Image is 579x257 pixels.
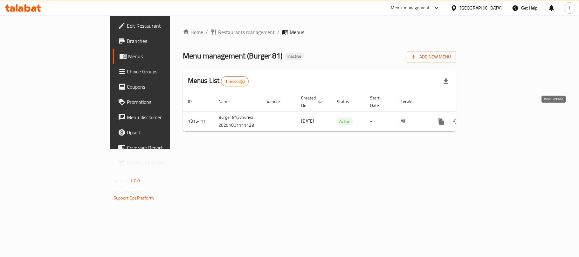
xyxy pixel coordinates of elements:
[127,98,202,106] span: Promotions
[188,76,249,86] h2: Menus List
[301,94,324,109] span: Created On
[183,92,500,132] table: enhanced table
[221,76,249,86] div: Total records count
[396,111,428,131] td: All
[218,28,275,36] span: Restaurants management
[337,98,357,105] span: Status
[277,28,279,36] li: /
[412,53,451,61] span: Add New Menu
[370,94,388,109] span: Start Date
[407,51,456,63] button: Add New Menu
[127,83,202,91] span: Coupons
[128,52,202,60] span: Menus
[428,92,500,112] th: Actions
[127,159,202,167] span: Grocery Checklist
[113,110,207,125] a: Menu disclaimer
[290,28,304,36] span: Menus
[113,140,207,155] a: Coverage Report
[113,94,207,110] a: Promotions
[127,68,202,75] span: Choice Groups
[365,111,396,131] td: -
[401,98,421,105] span: Locale
[113,49,207,64] a: Menus
[267,98,288,105] span: Vendor
[127,22,202,30] span: Edit Restaurant
[113,79,207,94] a: Coupons
[127,113,202,121] span: Menu disclaimer
[438,74,453,89] div: Export file
[337,118,353,125] span: Active
[449,114,464,129] button: Change Status
[114,177,129,185] span: Version:
[127,129,202,136] span: Upsell
[183,28,456,36] nav: breadcrumb
[210,28,275,36] a: Restaurants management
[183,49,282,63] span: Menu management ( Burger 81 )
[569,4,570,11] span: l
[285,54,304,59] span: Inactive
[113,18,207,33] a: Edit Restaurant
[460,4,502,11] div: [GEOGRAPHIC_DATA]
[114,194,154,202] a: Support.OpsPlatform
[127,37,202,45] span: Branches
[213,111,262,131] td: Burger 81,Alhuriya 20251001111428
[113,33,207,49] a: Branches
[433,114,449,129] button: more
[221,78,248,85] span: 1 record(s)
[285,53,304,60] div: Inactive
[188,98,200,105] span: ID
[218,98,238,105] span: Name
[130,177,140,185] span: 1.0.0
[391,4,430,12] div: Menu-management
[301,117,314,125] span: [DATE]
[114,187,143,196] span: Get support on:
[113,64,207,79] a: Choice Groups
[127,144,202,152] span: Coverage Report
[113,155,207,171] a: Grocery Checklist
[113,125,207,140] a: Upsell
